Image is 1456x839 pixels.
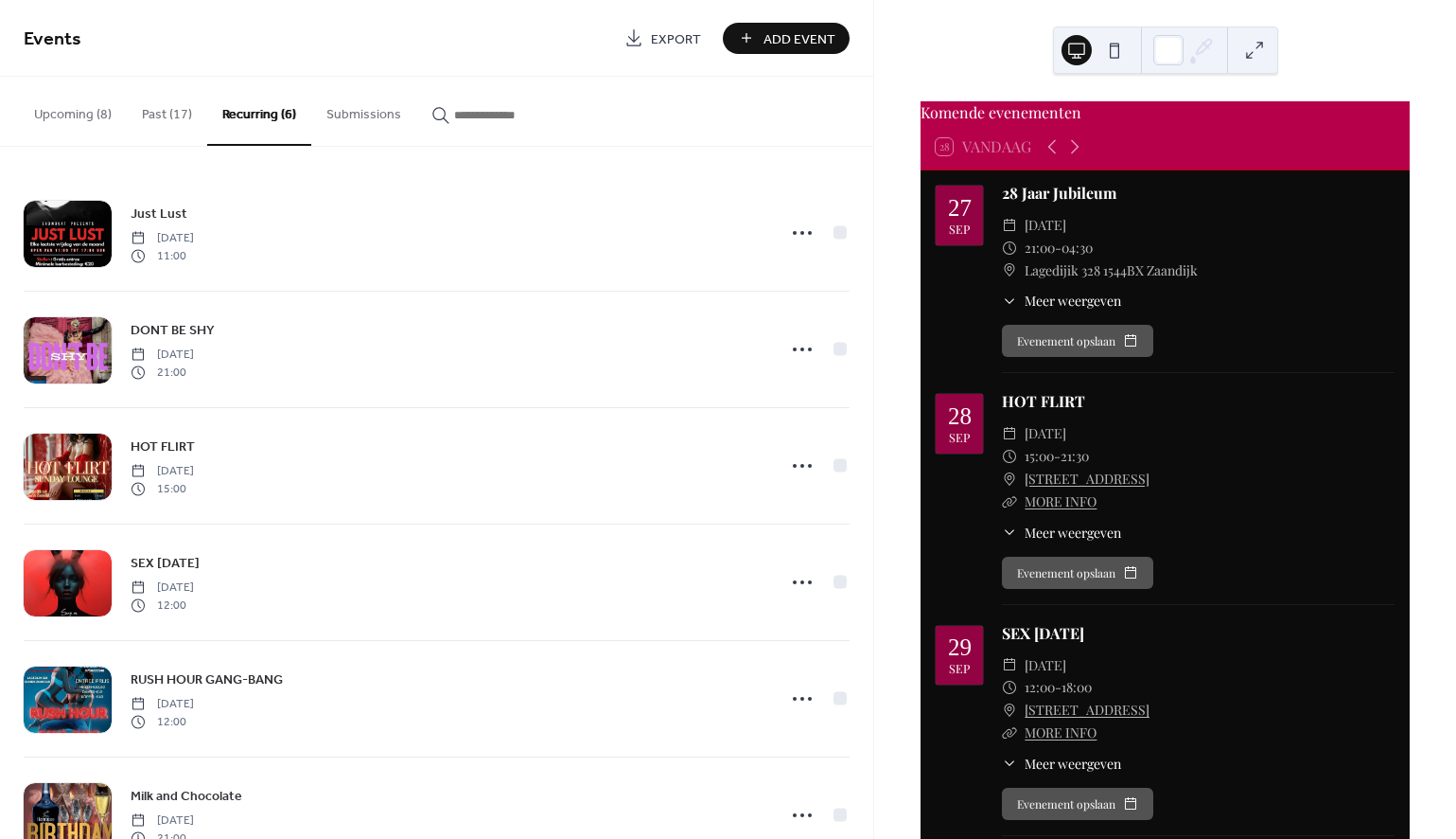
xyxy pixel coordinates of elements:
[949,432,970,444] div: sep
[131,230,194,247] span: [DATE]
[651,29,701,49] span: Export
[948,635,972,659] div: 29
[131,670,283,690] span: RUSH HOUR GANG-BANG
[948,196,972,220] div: 27
[1025,523,1121,543] span: Meer weergeven
[131,437,195,457] span: HOT FLIRT
[1025,699,1149,722] a: [STREET_ADDRESS]
[1002,259,1017,282] div: ​
[1025,654,1066,677] span: [DATE]
[131,321,215,341] span: DONT BE SHY
[610,23,715,54] a: Export
[1002,468,1017,491] div: ​
[131,347,194,364] span: [DATE]
[1025,237,1055,259] span: 21:00
[1002,491,1017,513] div: ​
[1025,676,1055,699] span: 12:00
[1002,699,1017,722] div: ​
[1025,259,1198,282] span: Lagedijik 328 1544BX Zaandijk
[131,319,215,341] a: DONT BE SHY
[131,247,194,264] span: 11:00
[131,203,187,224] a: Just Lust
[763,29,835,49] span: Add Event
[1002,291,1017,311] div: ​
[1002,623,1084,643] a: SEX [DATE]
[131,669,283,690] a: RUSH HOUR GANG-BANG
[131,205,187,224] span: Just Lust
[1002,237,1017,259] div: ​
[921,101,1410,124] div: Komende evenementen
[1002,391,1085,411] a: HOT FLIRT
[207,77,311,146] button: Recurring (6)
[1025,468,1149,491] a: [STREET_ADDRESS]
[24,21,81,58] span: Events
[1061,676,1092,699] span: 18:00
[1025,754,1121,774] span: Meer weergeven
[1002,422,1017,445] div: ​
[1002,754,1121,774] button: ​Meer weergeven
[1055,676,1061,699] span: -
[1002,676,1017,699] div: ​
[1054,445,1061,468] span: -
[131,713,194,730] span: 12:00
[1061,445,1089,468] span: 21:30
[949,223,970,236] div: sep
[1002,788,1153,820] button: Evenement opslaan
[723,23,850,54] button: Add Event
[1002,182,1395,205] div: 28 Jaar Jubileum
[949,663,970,675] div: sep
[1025,492,1096,510] a: MORE INFO
[1002,523,1121,543] button: ​Meer weergeven
[1061,237,1093,259] span: 04:30
[131,696,194,713] span: [DATE]
[1002,754,1017,774] div: ​
[1002,722,1017,744] div: ​
[1025,422,1066,445] span: [DATE]
[311,77,416,144] button: Submissions
[1025,445,1054,468] span: 15:00
[131,787,242,807] span: Milk and Chocolate
[1002,523,1017,543] div: ​
[1025,291,1121,311] span: Meer weergeven
[131,552,200,574] a: SEX [DATE]
[131,463,194,480] span: [DATE]
[131,554,200,574] span: SEX [DATE]
[131,597,194,614] span: 12:00
[1002,214,1017,237] div: ​
[1002,291,1121,311] button: ​Meer weergeven
[1025,214,1066,237] span: [DATE]
[948,404,972,428] div: 28
[1002,325,1153,357] button: Evenement opslaan
[19,77,127,144] button: Upcoming (8)
[1002,557,1153,589] button: Evenement opslaan
[1002,654,1017,677] div: ​
[1002,445,1017,468] div: ​
[131,580,194,597] span: [DATE]
[1055,237,1061,259] span: -
[131,785,242,807] a: Milk and Chocolate
[127,77,207,144] button: Past (17)
[131,364,194,381] span: 21:00
[131,436,195,457] a: HOT FLIRT
[131,480,194,497] span: 15:00
[1025,723,1096,741] a: MORE INFO
[131,812,194,830] span: [DATE]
